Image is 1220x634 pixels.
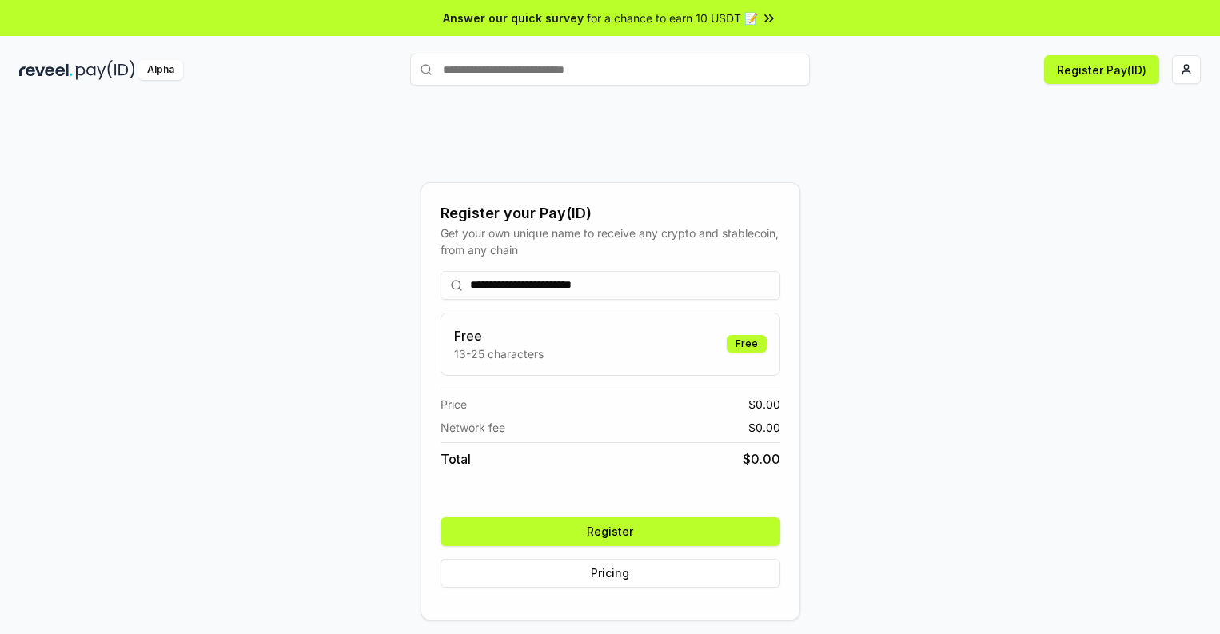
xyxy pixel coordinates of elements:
[441,202,780,225] div: Register your Pay(ID)
[441,517,780,546] button: Register
[454,326,544,345] h3: Free
[1044,55,1159,84] button: Register Pay(ID)
[441,396,467,413] span: Price
[748,419,780,436] span: $ 0.00
[743,449,780,469] span: $ 0.00
[441,225,780,258] div: Get your own unique name to receive any crypto and stablecoin, from any chain
[454,345,544,362] p: 13-25 characters
[441,419,505,436] span: Network fee
[76,60,135,80] img: pay_id
[748,396,780,413] span: $ 0.00
[443,10,584,26] span: Answer our quick survey
[441,559,780,588] button: Pricing
[587,10,758,26] span: for a chance to earn 10 USDT 📝
[441,449,471,469] span: Total
[19,60,73,80] img: reveel_dark
[138,60,183,80] div: Alpha
[727,335,767,353] div: Free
